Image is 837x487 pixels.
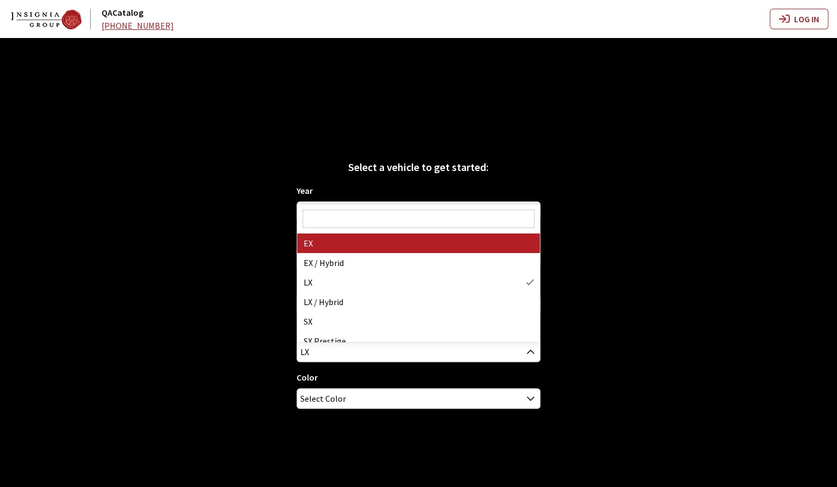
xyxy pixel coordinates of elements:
[297,292,540,312] li: LX / Hybrid
[297,371,318,384] label: Color
[297,233,540,253] li: EX
[11,10,81,29] img: Dashboard
[297,389,540,408] span: Select Color
[102,20,174,31] a: [PHONE_NUMBER]
[297,184,313,197] label: Year
[303,210,535,228] input: Search
[297,202,540,222] span: 2025
[297,312,540,331] li: SX
[11,9,99,29] a: QACatalog logo
[297,159,541,175] div: Select a vehicle to get started:
[297,342,540,362] span: LX
[300,389,346,408] span: Select Color
[297,388,541,409] span: Select Color
[770,9,828,29] button: Log In
[297,331,540,351] li: SX Prestige
[297,253,540,273] li: EX / Hybrid
[102,7,143,18] a: QACatalog
[297,273,540,292] li: LX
